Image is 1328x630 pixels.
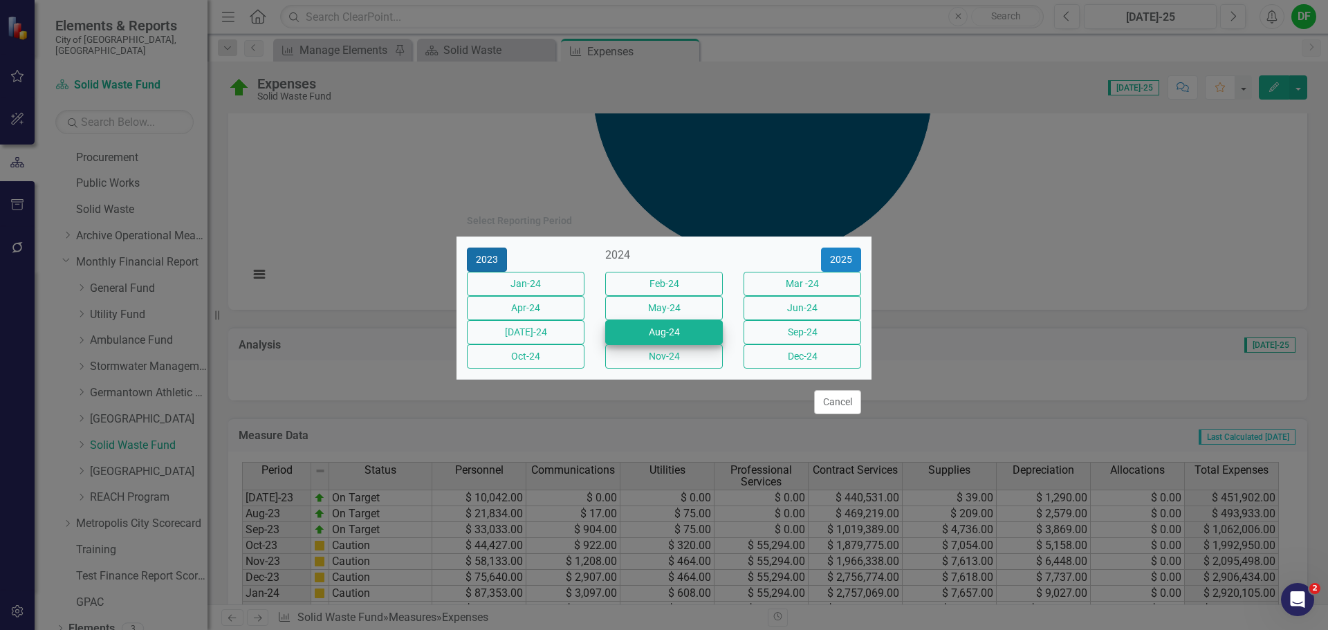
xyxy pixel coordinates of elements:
[605,296,723,320] button: May-24
[744,344,861,369] button: Dec-24
[467,272,584,296] button: Jan-24
[1309,583,1320,594] span: 2
[744,272,861,296] button: Mar -24
[814,390,861,414] button: Cancel
[605,344,723,369] button: Nov-24
[605,248,723,263] div: 2024
[467,216,572,226] div: Select Reporting Period
[744,320,861,344] button: Sep-24
[605,320,723,344] button: Aug-24
[467,344,584,369] button: Oct-24
[467,320,584,344] button: [DATE]-24
[467,296,584,320] button: Apr-24
[821,248,861,272] button: 2025
[1281,583,1314,616] iframe: Intercom live chat
[605,272,723,296] button: Feb-24
[467,248,507,272] button: 2023
[744,296,861,320] button: Jun-24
